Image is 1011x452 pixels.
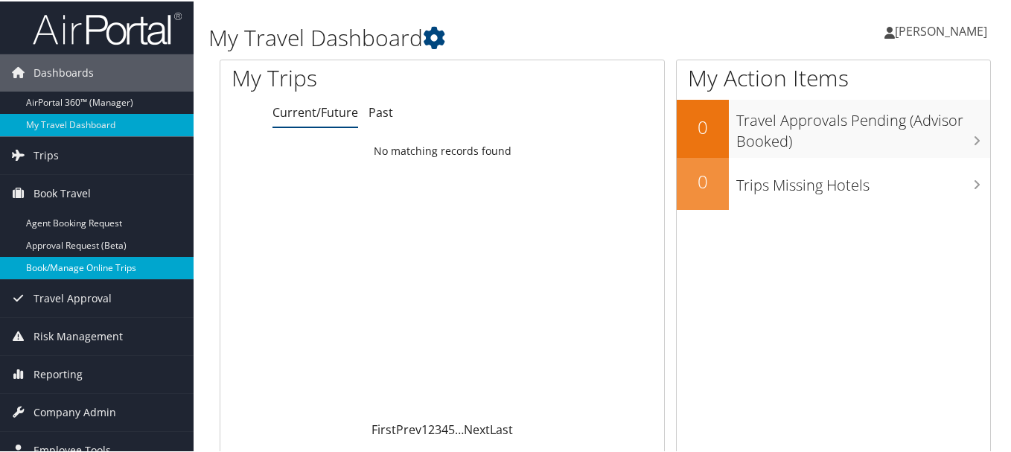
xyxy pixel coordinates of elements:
[208,21,738,52] h1: My Travel Dashboard
[220,136,664,163] td: No matching records found
[34,53,94,90] span: Dashboards
[455,420,464,436] span: …
[441,420,448,436] a: 4
[428,420,435,436] a: 2
[34,136,59,173] span: Trips
[464,420,490,436] a: Next
[34,278,112,316] span: Travel Approval
[371,420,396,436] a: First
[34,354,83,392] span: Reporting
[677,98,990,156] a: 0Travel Approvals Pending (Advisor Booked)
[421,420,428,436] a: 1
[34,392,116,430] span: Company Admin
[736,101,990,150] h3: Travel Approvals Pending (Advisor Booked)
[34,316,123,354] span: Risk Management
[448,420,455,436] a: 5
[884,7,1002,52] a: [PERSON_NAME]
[272,103,358,119] a: Current/Future
[677,61,990,92] h1: My Action Items
[677,113,729,139] h2: 0
[33,10,182,45] img: airportal-logo.png
[736,166,990,194] h3: Trips Missing Hotels
[435,420,441,436] a: 3
[396,420,421,436] a: Prev
[677,156,990,209] a: 0Trips Missing Hotels
[677,168,729,193] h2: 0
[34,174,91,211] span: Book Travel
[232,61,468,92] h1: My Trips
[895,22,987,38] span: [PERSON_NAME]
[369,103,393,119] a: Past
[490,420,513,436] a: Last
